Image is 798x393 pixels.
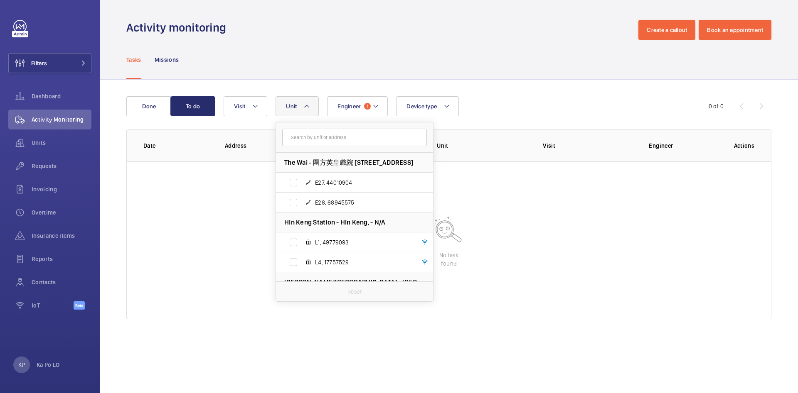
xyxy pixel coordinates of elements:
p: Address [225,142,424,150]
p: Missions [155,56,179,64]
button: Book an appointment [699,20,771,40]
p: Reset [347,288,362,296]
span: [PERSON_NAME][GEOGRAPHIC_DATA] - [GEOGRAPHIC_DATA][PERSON_NAME], - N/A [284,278,425,286]
p: Tasks [126,56,141,64]
span: L4, 17757529 [315,258,411,266]
span: Hin Keng Station - Hin Keng, - N/A [284,218,385,227]
div: 0 of 0 [709,102,724,110]
span: Requests [32,162,91,170]
span: E28, 68945575 [315,198,411,207]
p: Engineer [649,142,720,150]
span: E27, 44010904 [315,178,411,187]
span: Device type [406,103,437,110]
p: No task found [439,251,458,268]
span: Beta [74,301,85,310]
span: The Wai - 圍方英皇戲院 [STREET_ADDRESS] [284,158,413,167]
p: Ka Po LO [37,361,60,369]
button: Visit [224,96,267,116]
span: Filters [31,59,47,67]
p: Actions [734,142,754,150]
span: IoT [32,301,74,310]
h1: Activity monitoring [126,20,231,35]
input: Search by unit or address [282,129,427,146]
span: L1, 49779093 [315,238,411,247]
button: Unit [276,96,319,116]
span: Reports [32,255,91,263]
span: Activity Monitoring [32,115,91,124]
span: Dashboard [32,92,91,100]
span: Contacts [32,278,91,286]
p: Unit [437,142,530,150]
span: Unit [286,103,297,110]
button: Device type [396,96,459,116]
span: 1 [364,103,371,110]
p: KP [18,361,25,369]
span: Engineer [337,103,361,110]
span: Visit [234,103,245,110]
span: Invoicing [32,185,91,193]
span: Insurance items [32,232,91,240]
span: Units [32,139,91,147]
button: Filters [8,53,91,73]
p: Visit [543,142,635,150]
button: Engineer1 [327,96,388,116]
p: Date [143,142,212,150]
button: To do [170,96,215,116]
button: Create a callout [638,20,695,40]
button: Done [126,96,171,116]
span: Overtime [32,208,91,217]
